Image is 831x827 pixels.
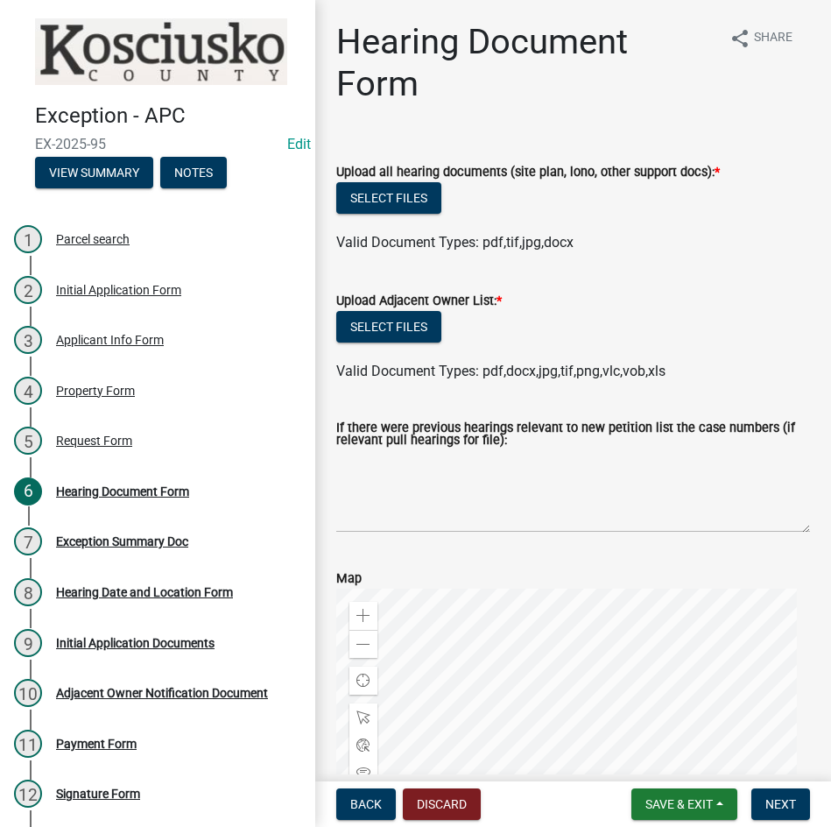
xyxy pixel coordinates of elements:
div: 1 [14,225,42,253]
button: Back [336,788,396,820]
div: Zoom in [349,602,377,630]
span: Next [765,797,796,811]
div: 11 [14,730,42,758]
div: Initial Application Documents [56,637,215,649]
div: Hearing Document Form [56,485,189,498]
label: Upload all hearing documents (site plan, lono, other support docs): [336,166,720,179]
h4: Exception - APC [35,103,301,129]
img: Kosciusko County, Indiana [35,18,287,85]
i: share [729,28,750,49]
label: If there were previous hearings relevant to new petition list the case numbers (if relevant pull ... [336,422,810,448]
button: View Summary [35,157,153,188]
span: EX-2025-95 [35,136,280,152]
button: Notes [160,157,227,188]
label: Upload Adjacent Owner List: [336,295,502,307]
button: Select files [336,182,441,214]
div: 2 [14,276,42,304]
button: Discard [403,788,481,820]
h1: Hearing Document Form [336,21,714,105]
div: Exception Summary Doc [56,535,188,548]
div: Find my location [349,667,377,695]
div: Zoom out [349,630,377,658]
div: Request Form [56,435,132,447]
div: Hearing Date and Location Form [56,586,233,598]
div: Adjacent Owner Notification Document [56,687,268,699]
div: 3 [14,326,42,354]
div: 6 [14,477,42,505]
label: Map [336,573,362,585]
div: Property Form [56,385,135,397]
div: 9 [14,629,42,657]
button: shareShare [715,21,806,55]
div: Parcel search [56,233,130,245]
a: Edit [287,136,311,152]
span: Save & Exit [645,797,713,811]
div: Applicant Info Form [56,334,164,346]
span: Share [754,28,792,49]
button: Select files [336,311,441,343]
button: Save & Exit [631,788,737,820]
div: Payment Form [56,738,137,750]
div: Signature Form [56,788,140,800]
button: Next [751,788,810,820]
span: Valid Document Types: pdf,docx,jpg,tif,png,vlc,vob,xls [336,363,666,379]
div: 12 [14,780,42,808]
div: 10 [14,679,42,707]
span: Valid Document Types: pdf,tif,jpg,docx [336,234,574,251]
div: 5 [14,427,42,455]
div: 7 [14,527,42,555]
div: 4 [14,377,42,405]
wm-modal-confirm: Notes [160,166,227,180]
wm-modal-confirm: Edit Application Number [287,136,311,152]
wm-modal-confirm: Summary [35,166,153,180]
div: Initial Application Form [56,284,181,296]
div: 8 [14,578,42,606]
span: Back [350,797,382,811]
